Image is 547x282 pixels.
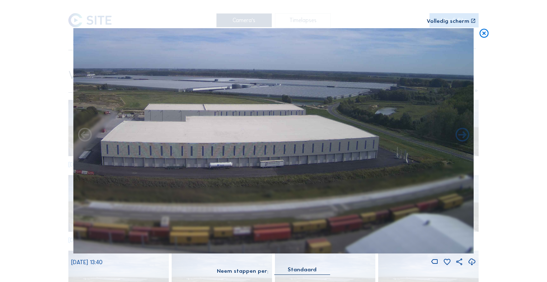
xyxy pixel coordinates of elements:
div: Volledig scherm [427,18,469,24]
i: Back [454,127,470,144]
i: Forward [77,127,93,144]
div: Standaard [274,266,330,275]
span: [DATE] 13:40 [71,259,103,266]
div: Standaard [288,266,317,273]
img: Image [73,28,474,254]
div: Neem stappen per: [217,268,269,273]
